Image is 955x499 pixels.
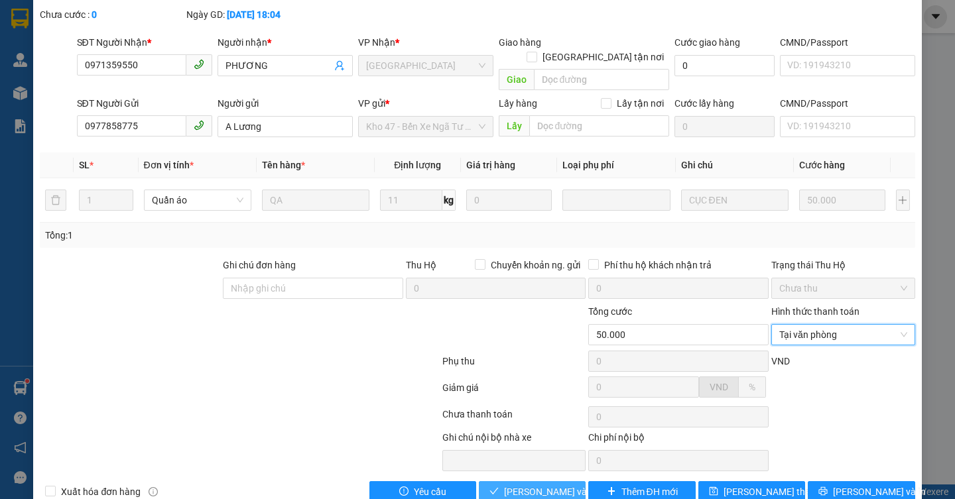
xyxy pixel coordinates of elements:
[710,382,728,392] span: VND
[56,484,146,499] span: Xuất hóa đơn hàng
[599,258,717,272] span: Phí thu hộ khách nhận trả
[223,278,403,299] input: Ghi chú đơn hàng
[414,484,446,499] span: Yêu cầu
[779,278,907,298] span: Chưa thu
[144,160,194,170] span: Đơn vị tính
[771,258,915,272] div: Trạng thái Thu Hộ
[818,486,828,497] span: printer
[499,115,529,137] span: Lấy
[499,98,537,109] span: Lấy hàng
[45,228,369,243] div: Tổng: 1
[489,486,499,497] span: check
[529,115,669,137] input: Dọc đường
[709,486,718,497] span: save
[399,486,409,497] span: exclamation-circle
[674,116,775,137] input: Cước lấy hàng
[485,258,586,272] span: Chuyển khoản ng. gửi
[186,7,330,22] div: Ngày GD:
[896,190,910,211] button: plus
[621,484,678,499] span: Thêm ĐH mới
[77,35,212,50] div: SĐT Người Nhận
[149,487,158,496] span: info-circle
[676,152,794,178] th: Ghi chú
[499,69,534,90] span: Giao
[466,190,552,211] input: 0
[799,160,845,170] span: Cước hàng
[674,55,775,76] input: Cước giao hàng
[40,7,184,22] div: Chưa cước :
[218,96,353,111] div: Người gửi
[442,430,586,450] div: Ghi chú nội bộ nhà xe
[499,37,541,48] span: Giao hàng
[77,96,212,111] div: SĐT Người Gửi
[406,260,436,270] span: Thu Hộ
[674,98,734,109] label: Cước lấy hàng
[194,120,204,131] span: phone
[607,486,616,497] span: plus
[227,9,281,20] b: [DATE] 18:04
[799,190,885,211] input: 0
[442,190,456,211] span: kg
[334,60,345,71] span: user-add
[441,380,588,404] div: Giảm giá
[366,117,485,137] span: Kho 47 - Bến Xe Ngã Tư Ga
[79,160,90,170] span: SL
[534,69,669,90] input: Dọc đường
[557,152,675,178] th: Loại phụ phí
[366,56,485,76] span: Hòa Đông
[218,35,353,50] div: Người nhận
[588,430,769,450] div: Chi phí nội bộ
[45,190,66,211] button: delete
[262,190,369,211] input: VD: Bàn, Ghế
[537,50,669,64] span: [GEOGRAPHIC_DATA] tận nơi
[780,96,915,111] div: CMND/Passport
[358,37,395,48] span: VP Nhận
[779,325,907,345] span: Tại văn phòng
[262,160,305,170] span: Tên hàng
[833,484,926,499] span: [PERSON_NAME] và In
[588,306,632,317] span: Tổng cước
[674,37,740,48] label: Cước giao hàng
[441,354,588,377] div: Phụ thu
[611,96,669,111] span: Lấy tận nơi
[771,356,790,366] span: VND
[749,382,755,392] span: %
[780,35,915,50] div: CMND/Passport
[194,59,204,70] span: phone
[223,260,296,270] label: Ghi chú đơn hàng
[441,407,588,430] div: Chưa thanh toán
[724,484,830,499] span: [PERSON_NAME] thay đổi
[681,190,789,211] input: Ghi Chú
[504,484,631,499] span: [PERSON_NAME] và Giao hàng
[466,160,515,170] span: Giá trị hàng
[771,306,859,317] label: Hình thức thanh toán
[92,9,97,20] b: 0
[394,160,441,170] span: Định lượng
[152,190,243,210] span: Quần áo
[358,96,493,111] div: VP gửi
